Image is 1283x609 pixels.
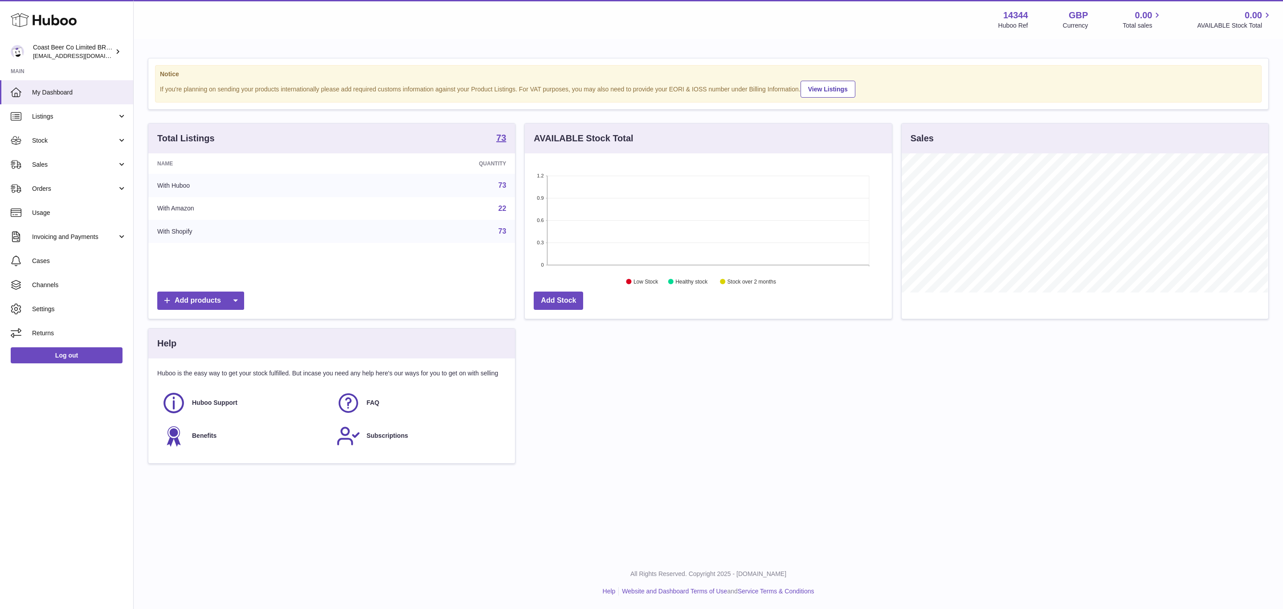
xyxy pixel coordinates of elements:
img: internalAdmin-14344@internal.huboo.com [11,45,24,58]
span: Returns [32,329,127,337]
p: Huboo is the easy way to get your stock fulfilled. But incase you need any help here's our ways f... [157,369,506,378]
span: Invoicing and Payments [32,233,117,241]
a: Benefits [162,424,327,448]
th: Name [148,153,349,174]
strong: 14344 [1003,9,1028,21]
span: 0.00 [1245,9,1262,21]
text: Stock over 2 months [727,279,776,285]
h3: Sales [911,132,934,144]
p: All Rights Reserved. Copyright 2025 - [DOMAIN_NAME] [141,570,1276,578]
span: Cases [32,257,127,265]
span: 0.00 [1135,9,1152,21]
td: With Huboo [148,174,349,197]
span: Total sales [1123,21,1162,30]
text: 0.6 [537,218,544,223]
span: Usage [32,209,127,217]
strong: Notice [160,70,1257,78]
strong: 73 [496,133,506,142]
h3: Help [157,337,176,350]
li: and [619,587,814,596]
span: Settings [32,305,127,313]
text: 1.2 [537,173,544,178]
a: Add Stock [534,292,583,310]
a: Help [603,588,616,595]
text: Low Stock [633,279,658,285]
a: Huboo Support [162,391,327,415]
a: Service Terms & Conditions [738,588,814,595]
span: Listings [32,112,117,121]
span: Huboo Support [192,399,237,407]
span: Benefits [192,432,217,440]
span: [EMAIL_ADDRESS][DOMAIN_NAME] [33,52,131,59]
text: 0.9 [537,195,544,201]
a: Website and Dashboard Terms of Use [622,588,727,595]
div: If you're planning on sending your products internationally please add required customs informati... [160,79,1257,98]
a: FAQ [336,391,502,415]
span: My Dashboard [32,88,127,97]
span: FAQ [367,399,380,407]
h3: AVAILABLE Stock Total [534,132,633,144]
div: Coast Beer Co Limited BRULO [33,43,113,60]
text: 0.3 [537,240,544,245]
a: 0.00 Total sales [1123,9,1162,30]
span: Subscriptions [367,432,408,440]
span: Orders [32,185,117,193]
a: 73 [496,133,506,144]
a: Log out [11,347,123,363]
td: With Shopify [148,220,349,243]
span: AVAILABLE Stock Total [1197,21,1272,30]
a: 73 [498,181,507,189]
span: Channels [32,281,127,289]
strong: GBP [1069,9,1088,21]
a: 73 [498,227,507,235]
h3: Total Listings [157,132,215,144]
span: Stock [32,136,117,145]
th: Quantity [349,153,515,174]
a: Subscriptions [336,424,502,448]
text: 0 [541,262,544,267]
a: 22 [498,205,507,212]
div: Huboo Ref [998,21,1028,30]
a: View Listings [801,81,855,98]
a: 0.00 AVAILABLE Stock Total [1197,9,1272,30]
span: Sales [32,160,117,169]
text: Healthy stock [676,279,708,285]
a: Add products [157,292,244,310]
td: With Amazon [148,197,349,220]
div: Currency [1063,21,1088,30]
